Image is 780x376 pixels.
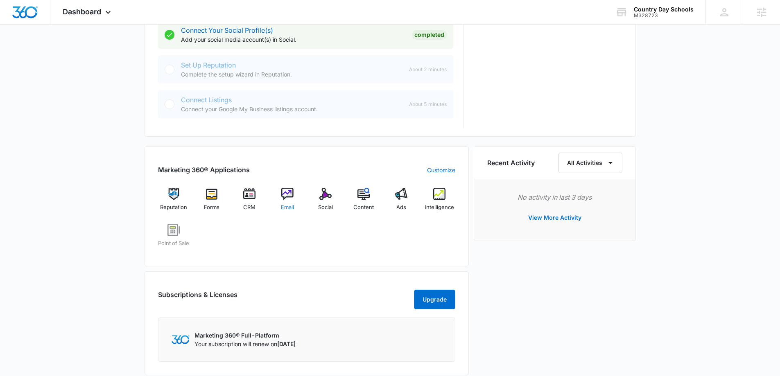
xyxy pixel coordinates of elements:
[194,340,296,348] p: Your subscription will renew on
[194,331,296,340] p: Marketing 360® Full-Platform
[353,203,374,212] span: Content
[272,188,303,217] a: Email
[634,6,694,13] div: account name
[412,30,447,40] div: Completed
[348,188,379,217] a: Content
[425,203,454,212] span: Intelligence
[281,203,294,212] span: Email
[181,105,402,113] p: Connect your Google My Business listings account.
[487,158,535,168] h6: Recent Activity
[158,290,237,306] h2: Subscriptions & Licenses
[234,188,265,217] a: CRM
[409,66,447,73] span: About 2 minutes
[181,26,273,34] a: Connect Your Social Profile(s)
[204,203,219,212] span: Forms
[277,340,296,347] span: [DATE]
[158,165,250,175] h2: Marketing 360® Applications
[558,153,622,173] button: All Activities
[158,239,189,248] span: Point of Sale
[63,7,101,16] span: Dashboard
[634,13,694,18] div: account id
[160,203,187,212] span: Reputation
[181,70,402,79] p: Complete the setup wizard in Reputation.
[409,101,447,108] span: About 5 minutes
[427,166,455,174] a: Customize
[386,188,417,217] a: Ads
[243,203,255,212] span: CRM
[196,188,227,217] a: Forms
[487,192,622,202] p: No activity in last 3 days
[158,188,190,217] a: Reputation
[414,290,455,309] button: Upgrade
[181,35,405,44] p: Add your social media account(s) in Social.
[424,188,455,217] a: Intelligence
[396,203,406,212] span: Ads
[520,208,590,227] button: View More Activity
[318,203,333,212] span: Social
[310,188,341,217] a: Social
[158,224,190,253] a: Point of Sale
[172,335,190,344] img: Marketing 360 Logo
